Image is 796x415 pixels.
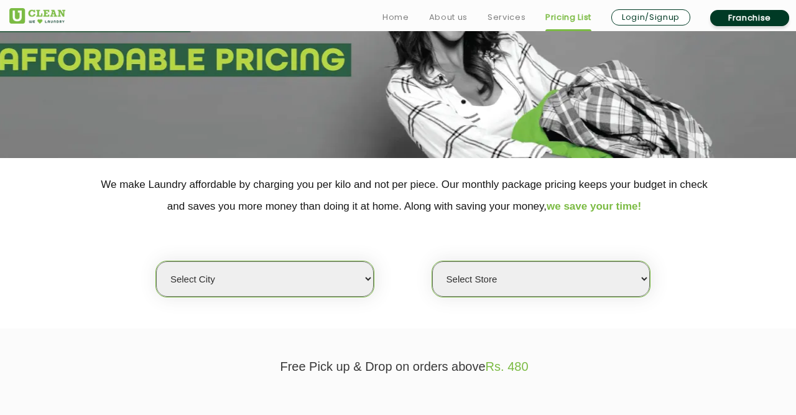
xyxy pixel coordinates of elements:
[611,9,690,26] a: Login/Signup
[547,200,641,212] span: we save your time!
[545,10,591,25] a: Pricing List
[9,8,65,24] img: UClean Laundry and Dry Cleaning
[486,360,529,373] span: Rs. 480
[382,10,409,25] a: Home
[710,10,789,26] a: Franchise
[488,10,525,25] a: Services
[429,10,468,25] a: About us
